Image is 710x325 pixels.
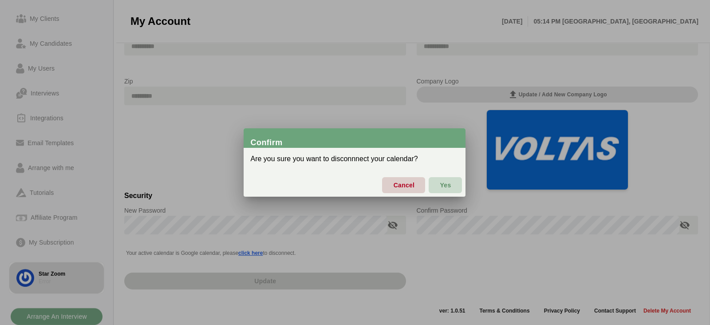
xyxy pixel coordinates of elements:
div: Confirm [251,138,465,147]
div: Are you sure you want to disconnnect your calendar? [244,148,465,170]
span: Yes [439,176,451,194]
button: Yes [429,177,461,193]
span: Cancel [393,176,414,194]
button: Cancel [382,177,425,193]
